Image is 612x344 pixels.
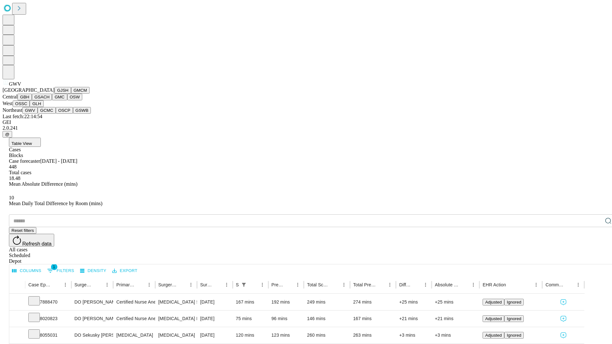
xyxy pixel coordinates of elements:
div: Surgery Date [200,282,213,287]
span: Adjusted [485,333,502,338]
span: Ignored [507,333,521,338]
button: Expand [12,297,22,308]
span: Refresh data [22,241,52,247]
div: [DATE] [200,294,229,310]
button: Sort [94,280,103,289]
button: GMCM [71,87,90,94]
button: Sort [178,280,186,289]
div: Predicted In Room Duration [272,282,284,287]
button: Menu [222,280,231,289]
button: Ignored [504,332,524,339]
button: Adjusted [483,299,504,305]
button: Menu [61,280,70,289]
button: GJSH [55,87,71,94]
button: GSACH [32,94,52,100]
button: Table View [9,138,41,147]
button: Expand [12,330,22,341]
span: West [3,101,13,106]
div: 263 mins [353,327,393,343]
span: Ignored [507,316,521,321]
button: Ignored [504,299,524,305]
button: GBH [18,94,32,100]
div: 167 mins [236,294,265,310]
div: DO Sekusky [PERSON_NAME] [75,327,110,343]
button: Menu [339,280,348,289]
span: GWV [9,81,21,87]
span: Adjusted [485,316,502,321]
div: 167 mins [353,311,393,327]
button: Sort [136,280,145,289]
button: Expand [12,313,22,325]
button: Sort [565,280,574,289]
div: +21 mins [399,311,428,327]
div: [DATE] [200,311,229,327]
div: DO [PERSON_NAME] [75,311,110,327]
button: @ [3,131,12,138]
span: 18.48 [9,176,20,181]
button: Adjusted [483,315,504,322]
button: GCMC [38,107,56,114]
button: Menu [421,280,430,289]
div: 123 mins [272,327,301,343]
span: Case forecaster [9,158,40,164]
button: Menu [103,280,112,289]
button: Sort [213,280,222,289]
span: 448 [9,164,17,169]
button: Density [78,266,108,276]
button: Refresh data [9,234,54,247]
div: EHR Action [483,282,506,287]
div: +3 mins [435,327,476,343]
span: Last fetch: 22:14:54 [3,114,42,119]
div: +25 mins [435,294,476,310]
button: Menu [258,280,267,289]
button: Menu [186,280,195,289]
button: Sort [331,280,339,289]
button: GWV [22,107,38,114]
button: Sort [52,280,61,289]
button: Menu [532,280,541,289]
button: Show filters [239,280,248,289]
div: 1 active filter [239,280,248,289]
button: GLH [30,100,43,107]
div: 260 mins [307,327,347,343]
span: 10 [9,195,14,200]
div: DO [PERSON_NAME] [75,294,110,310]
span: @ [5,132,10,137]
div: Total Predicted Duration [353,282,376,287]
span: Reset filters [11,228,34,233]
button: Menu [385,280,394,289]
div: [MEDICAL_DATA] [116,327,152,343]
div: 192 mins [272,294,301,310]
button: Reset filters [9,227,36,234]
div: 7888470 [28,294,68,310]
button: Select columns [11,266,43,276]
div: [MEDICAL_DATA] INITIAL < 3 CM REDUCIBLE [158,311,194,327]
span: 1 [51,264,57,270]
span: Northeast [3,107,22,113]
div: Surgery Name [158,282,177,287]
div: +3 mins [399,327,428,343]
button: OSCP [56,107,73,114]
div: +25 mins [399,294,428,310]
div: GEI [3,119,609,125]
div: Primary Service [116,282,135,287]
span: Total cases [9,170,31,175]
div: 8020823 [28,311,68,327]
div: [MEDICAL_DATA] [158,327,194,343]
button: Menu [145,280,154,289]
div: 146 mins [307,311,347,327]
div: Total Scheduled Duration [307,282,330,287]
span: [GEOGRAPHIC_DATA] [3,87,55,93]
button: Sort [376,280,385,289]
div: 249 mins [307,294,347,310]
button: Sort [460,280,469,289]
div: 96 mins [272,311,301,327]
button: Sort [506,280,515,289]
span: Table View [11,141,32,146]
button: OSW [67,94,83,100]
button: OSSC [13,100,30,107]
span: Adjusted [485,300,502,305]
div: [MEDICAL_DATA] SIMPLE COMPLETE [158,294,194,310]
span: Central [3,94,18,99]
button: GSWB [73,107,91,114]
